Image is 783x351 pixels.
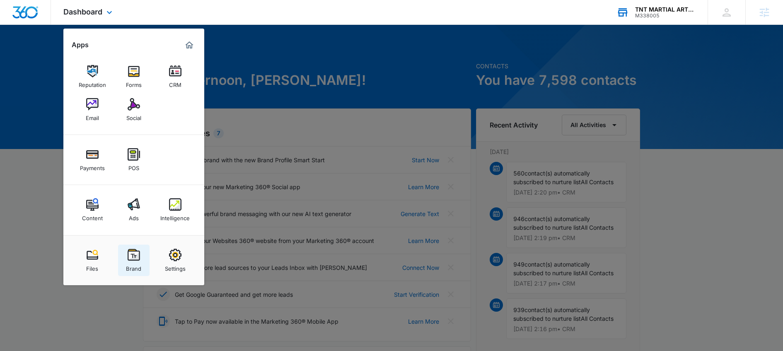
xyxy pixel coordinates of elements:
a: Settings [159,245,191,276]
a: Reputation [77,61,108,92]
div: POS [128,161,139,171]
div: Ads [129,211,139,221]
div: Social [126,111,141,121]
h2: Apps [72,41,89,49]
a: Social [118,94,150,125]
div: Intelligence [160,211,190,221]
div: account name [635,6,696,13]
a: Content [77,194,108,226]
div: Reputation [79,77,106,88]
div: Settings [165,261,186,272]
a: Files [77,245,108,276]
a: Ads [118,194,150,226]
div: Forms [126,77,142,88]
span: Dashboard [63,7,102,16]
a: Forms [118,61,150,92]
a: Intelligence [159,194,191,226]
a: Payments [77,144,108,175]
div: Payments [80,161,105,171]
div: Brand [126,261,141,272]
div: Content [82,211,103,221]
a: CRM [159,61,191,92]
a: Email [77,94,108,125]
div: Email [86,111,99,121]
a: POS [118,144,150,175]
div: Files [86,261,98,272]
div: CRM [169,77,181,88]
a: Brand [118,245,150,276]
div: account id [635,13,696,19]
a: Marketing 360® Dashboard [183,38,196,52]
